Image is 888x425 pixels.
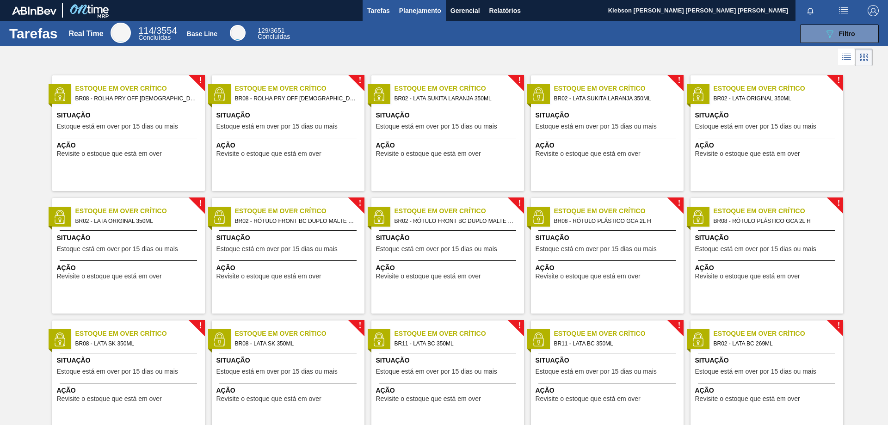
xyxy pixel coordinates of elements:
[376,356,522,365] span: Situação
[53,87,67,101] img: status
[212,87,226,101] img: status
[518,77,521,84] span: !
[695,356,841,365] span: Situação
[399,5,441,16] span: Planejamento
[536,233,681,243] span: Situação
[199,322,202,329] span: !
[450,5,480,16] span: Gerencial
[691,87,705,101] img: status
[138,34,171,41] span: Concluídas
[75,216,197,226] span: BR02 - LATA ORIGINAL 350ML
[258,27,284,34] span: / 3651
[868,5,879,16] img: Logout
[235,329,364,339] span: Estoque em Over Crítico
[554,329,684,339] span: Estoque em Over Crítico
[554,216,676,226] span: BR08 - RÓTULO PLÁSTICO GCA 2L H
[837,322,840,329] span: !
[695,263,841,273] span: Ação
[235,84,364,93] span: Estoque em Over Crítico
[536,368,657,375] span: Estoque está em over por 15 dias ou mais
[235,93,357,104] span: BR08 - ROLHA PRY OFF BRAHMA 300ML
[57,368,178,375] span: Estoque está em over por 15 dias ou mais
[216,111,362,120] span: Situação
[235,339,357,349] span: BR08 - LATA SK 350ML
[695,150,800,157] span: Revisite o estoque que está em over
[216,263,362,273] span: Ação
[518,200,521,207] span: !
[216,246,338,253] span: Estoque está em over por 15 dias ou mais
[531,87,545,101] img: status
[57,263,203,273] span: Ação
[695,111,841,120] span: Situação
[376,386,522,395] span: Ação
[235,216,357,226] span: BR02 - RÓTULO FRONT BC DUPLO MALTE 1000ML
[536,123,657,130] span: Estoque está em over por 15 dias ou mais
[358,77,361,84] span: !
[53,210,67,224] img: status
[258,27,268,34] span: 129
[216,386,362,395] span: Ação
[376,233,522,243] span: Situação
[714,339,836,349] span: BR02 - LATA BC 269ML
[691,210,705,224] img: status
[839,30,855,37] span: Filtro
[395,206,524,216] span: Estoque em Over Crítico
[138,25,154,36] span: 114
[395,216,517,226] span: BR02 - RÓTULO FRONT BC DUPLO MALTE 1000ML
[372,210,386,224] img: status
[376,273,481,280] span: Revisite o estoque que está em over
[837,77,840,84] span: !
[235,206,364,216] span: Estoque em Over Crítico
[212,333,226,346] img: status
[518,322,521,329] span: !
[57,111,203,120] span: Situação
[376,123,497,130] span: Estoque está em over por 15 dias ou mais
[695,233,841,243] span: Situação
[855,49,873,66] div: Visão em Cards
[57,123,178,130] span: Estoque está em over por 15 dias ou mais
[536,263,681,273] span: Ação
[216,356,362,365] span: Situação
[714,216,836,226] span: BR08 - RÓTULO PLÁSTICO GCA 2L H
[376,263,522,273] span: Ação
[372,333,386,346] img: status
[199,77,202,84] span: !
[68,30,103,38] div: Real Time
[358,200,361,207] span: !
[111,23,131,43] div: Real Time
[837,200,840,207] span: !
[695,395,800,402] span: Revisite o estoque que está em over
[57,141,203,150] span: Ação
[230,25,246,41] div: Base Line
[376,141,522,150] span: Ação
[714,329,843,339] span: Estoque em Over Crítico
[212,210,226,224] img: status
[714,93,836,104] span: BR02 - LATA ORIGINAL 350ML
[75,93,197,104] span: BR08 - ROLHA PRY OFF BRAHMA 300ML
[376,395,481,402] span: Revisite o estoque que está em over
[53,333,67,346] img: status
[695,273,800,280] span: Revisite o estoque que está em over
[714,206,843,216] span: Estoque em Over Crítico
[57,386,203,395] span: Ação
[75,84,205,93] span: Estoque em Over Crítico
[376,150,481,157] span: Revisite o estoque que está em over
[395,93,517,104] span: BR02 - LATA SUKITA LARANJA 350ML
[536,246,657,253] span: Estoque está em over por 15 dias ou mais
[376,111,522,120] span: Situação
[678,77,680,84] span: !
[376,368,497,375] span: Estoque está em over por 15 dias ou mais
[695,386,841,395] span: Ação
[554,206,684,216] span: Estoque em Over Crítico
[531,210,545,224] img: status
[536,356,681,365] span: Situação
[216,141,362,150] span: Ação
[75,329,205,339] span: Estoque em Over Crítico
[489,5,521,16] span: Relatórios
[678,200,680,207] span: !
[75,339,197,349] span: BR08 - LATA SK 350ML
[258,28,290,40] div: Base Line
[838,5,849,16] img: userActions
[531,333,545,346] img: status
[57,233,203,243] span: Situação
